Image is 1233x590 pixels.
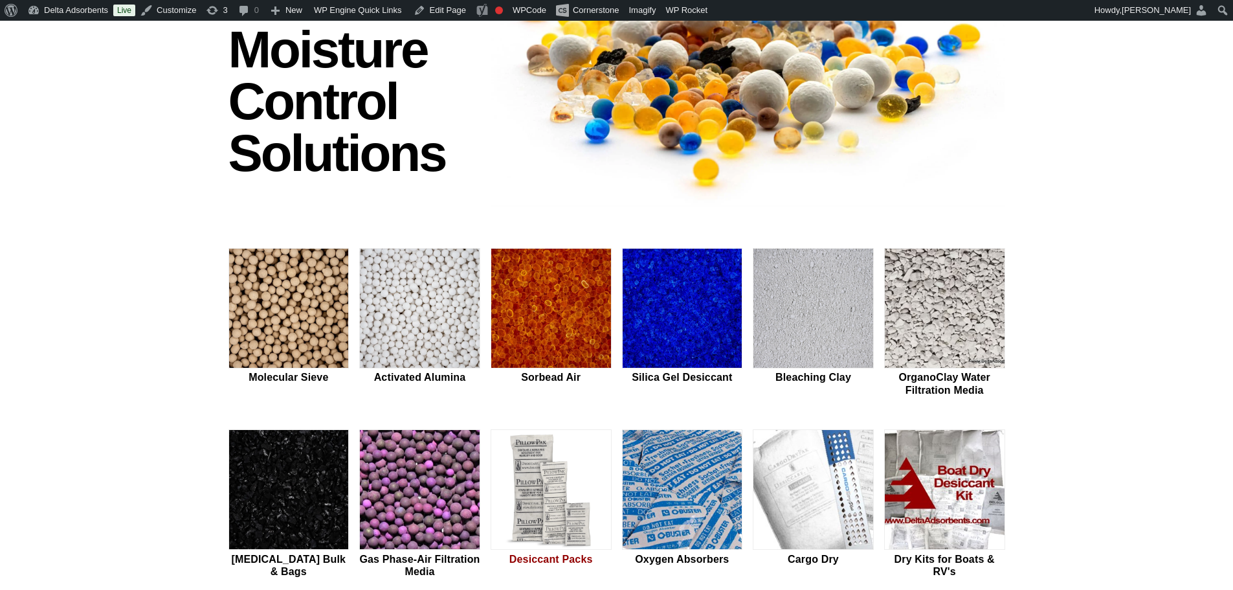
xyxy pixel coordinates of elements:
[491,553,612,565] h2: Desiccant Packs
[495,6,503,14] div: Focus keyphrase not set
[359,371,480,383] h2: Activated Alumina
[228,429,350,580] a: [MEDICAL_DATA] Bulk & Bags
[359,429,480,580] a: Gas Phase-Air Filtration Media
[359,553,480,578] h2: Gas Phase-Air Filtration Media
[228,553,350,578] h2: [MEDICAL_DATA] Bulk & Bags
[753,248,874,398] a: Bleaching Clay
[491,371,612,383] h2: Sorbead Air
[622,553,743,565] h2: Oxygen Absorbers
[753,429,874,580] a: Cargo Dry
[491,248,612,398] a: Sorbead Air
[228,248,350,398] a: Molecular Sieve
[622,371,743,383] h2: Silica Gel Desiccant
[113,5,135,16] a: Live
[228,371,350,383] h2: Molecular Sieve
[753,371,874,383] h2: Bleaching Clay
[884,248,1005,398] a: OrganoClay Water Filtration Media
[1122,5,1191,15] span: [PERSON_NAME]
[228,24,478,179] h1: Moisture Control Solutions
[884,553,1005,578] h2: Dry Kits for Boats & RV's
[622,429,743,580] a: Oxygen Absorbers
[359,248,480,398] a: Activated Alumina
[622,248,743,398] a: Silica Gel Desiccant
[884,429,1005,580] a: Dry Kits for Boats & RV's
[491,429,612,580] a: Desiccant Packs
[753,553,874,565] h2: Cargo Dry
[884,371,1005,396] h2: OrganoClay Water Filtration Media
